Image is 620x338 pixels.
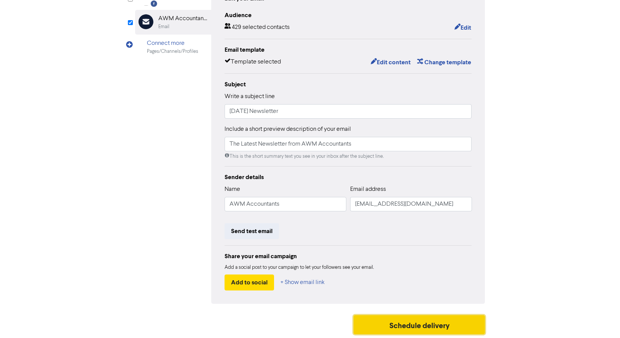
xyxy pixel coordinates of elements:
[454,23,472,33] button: Edit
[225,80,472,89] div: Subject
[225,252,472,261] div: Share your email campaign
[582,302,620,338] iframe: Chat Widget
[225,23,290,33] div: 429 selected contacts
[147,48,198,55] div: Pages/Channels/Profiles
[158,23,169,30] div: Email
[225,125,351,134] label: Include a short preview description of your email
[225,275,274,290] button: Add to social
[225,185,240,194] label: Name
[225,223,279,239] button: Send test email
[225,264,472,271] div: Add a social post to your campaign to let your followers see your email.
[135,10,211,35] div: AWM AccountantsEmail
[135,35,211,59] div: Connect morePages/Channels/Profiles
[370,57,411,67] button: Edit content
[225,153,472,160] div: This is the short summary text you see in your inbox after the subject line.
[350,185,386,194] label: Email address
[225,11,472,20] div: Audience
[280,275,325,290] button: + Show email link
[225,57,281,67] div: Template selected
[158,14,207,23] div: AWM Accountants
[225,45,472,54] div: Email template
[225,92,275,101] label: Write a subject line
[225,173,472,182] div: Sender details
[354,315,485,334] button: Schedule delivery
[417,57,472,67] button: Change template
[147,39,198,48] div: Connect more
